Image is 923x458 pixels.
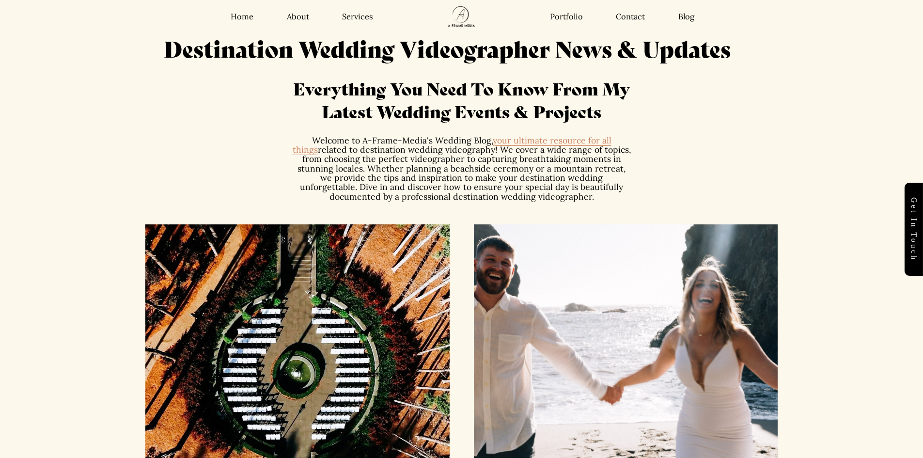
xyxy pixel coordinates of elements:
[123,33,773,63] h1: Destination Wedding Videographer News & Updates
[292,77,631,123] h2: Everything You Need To Know From My Latest Wedding Events & Projects
[678,12,694,22] a: Blog
[342,12,373,22] a: Services
[905,183,923,276] a: Get in touch
[231,12,253,22] a: Home
[293,135,611,155] a: your ultimate resource for all things
[616,12,645,22] a: Contact
[550,12,583,22] a: Portfolio
[287,12,309,22] a: About
[292,136,631,202] p: Welcome to A-Frame-Media's Wedding Blog, related to destination wedding videography! We cover a w...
